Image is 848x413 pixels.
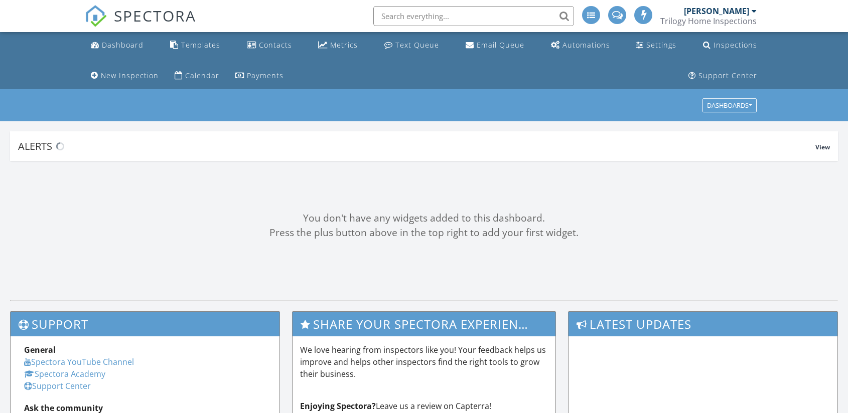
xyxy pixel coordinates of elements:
[259,40,292,50] div: Contacts
[24,344,56,355] strong: General
[300,344,548,380] p: We love hearing from inspectors like you! Your feedback helps us improve and helps other inspecto...
[684,67,761,85] a: Support Center
[702,99,757,113] button: Dashboards
[698,71,757,80] div: Support Center
[477,40,524,50] div: Email Queue
[330,40,358,50] div: Metrics
[24,380,91,391] a: Support Center
[24,368,105,379] a: Spectora Academy
[18,139,815,153] div: Alerts
[562,40,610,50] div: Automations
[314,36,362,55] a: Metrics
[395,40,439,50] div: Text Queue
[166,36,224,55] a: Templates
[300,400,376,411] strong: Enjoying Spectora?
[231,67,288,85] a: Payments
[10,226,838,240] div: Press the plus button above in the top right to add your first widget.
[102,40,144,50] div: Dashboard
[660,16,757,26] div: Trilogy Home Inspections
[380,36,443,55] a: Text Queue
[714,40,757,50] div: Inspections
[646,40,676,50] div: Settings
[87,67,163,85] a: New Inspection
[707,102,752,109] div: Dashboards
[11,312,279,336] h3: Support
[373,6,574,26] input: Search everything...
[85,14,196,35] a: SPECTORA
[293,312,555,336] h3: Share Your Spectora Experience
[101,71,159,80] div: New Inspection
[569,312,837,336] h3: Latest Updates
[462,36,528,55] a: Email Queue
[632,36,680,55] a: Settings
[87,36,148,55] a: Dashboard
[699,36,761,55] a: Inspections
[247,71,284,80] div: Payments
[85,5,107,27] img: The Best Home Inspection Software - Spectora
[547,36,614,55] a: Automations (Advanced)
[171,67,223,85] a: Calendar
[10,211,838,226] div: You don't have any widgets added to this dashboard.
[181,40,220,50] div: Templates
[815,143,830,151] span: View
[114,5,196,26] span: SPECTORA
[684,6,749,16] div: [PERSON_NAME]
[300,400,548,412] p: Leave us a review on Capterra!
[24,356,134,367] a: Spectora YouTube Channel
[185,71,219,80] div: Calendar
[243,36,296,55] a: Contacts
